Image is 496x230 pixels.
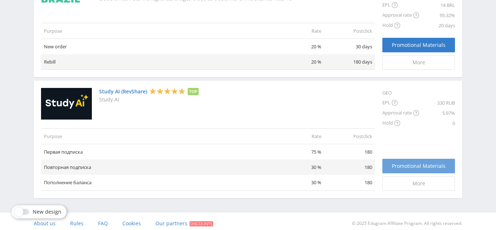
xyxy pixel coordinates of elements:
span: Promotional Materials [392,163,446,169]
div: Approval rate [382,10,419,20]
td: Первая подписка [41,144,273,160]
div: 0 [419,118,455,128]
td: 75 % [273,144,324,160]
td: 20 % [273,39,324,54]
div: 5.97% [419,108,455,118]
img: Study AI (RevShare) [41,88,92,120]
td: Повторная подписка [41,160,273,175]
div: EPL [382,98,419,108]
td: Пополнение баланса [41,175,273,190]
td: 30 % [273,160,324,175]
span: New design [33,209,61,215]
td: Postclick [324,23,375,39]
span: Promotional Materials [392,42,446,48]
a: Promotional Materials [382,159,455,173]
a: More [382,55,455,70]
div: 330 RUB [419,98,455,108]
td: 30 % [273,175,324,190]
span: Discounts [190,221,213,226]
span: FAQ [98,220,108,227]
div: 20 days [419,20,455,31]
td: 180 days [324,54,375,70]
span: Rules [70,220,84,227]
td: Rate [273,128,324,144]
div: Hold [382,20,419,31]
p: Study AI [99,97,199,102]
div: Hold [382,118,419,128]
span: More [412,181,425,186]
td: Purpose [41,23,273,39]
span: Our partners [155,220,187,227]
li: TOP [188,88,199,95]
td: 20 % [273,54,324,70]
span: About us [34,220,56,227]
td: Purpose [41,128,273,144]
td: Rate [273,23,324,39]
span: More [412,60,425,65]
td: New order [41,39,273,54]
td: 30 days [324,39,375,54]
div: 5 Stars [149,88,186,95]
div: 95.32% [419,10,455,20]
span: Cookies [122,220,141,227]
a: Promotional Materials [382,38,455,52]
a: More [382,176,455,191]
a: Study AI (RevShare) [99,89,147,94]
td: 180 [324,175,375,190]
td: Rebill [41,54,273,70]
div: GEO [382,88,419,98]
div: Approval rate [382,108,419,118]
td: Postclick [324,128,375,144]
td: 180 [324,144,375,160]
td: 180 [324,160,375,175]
